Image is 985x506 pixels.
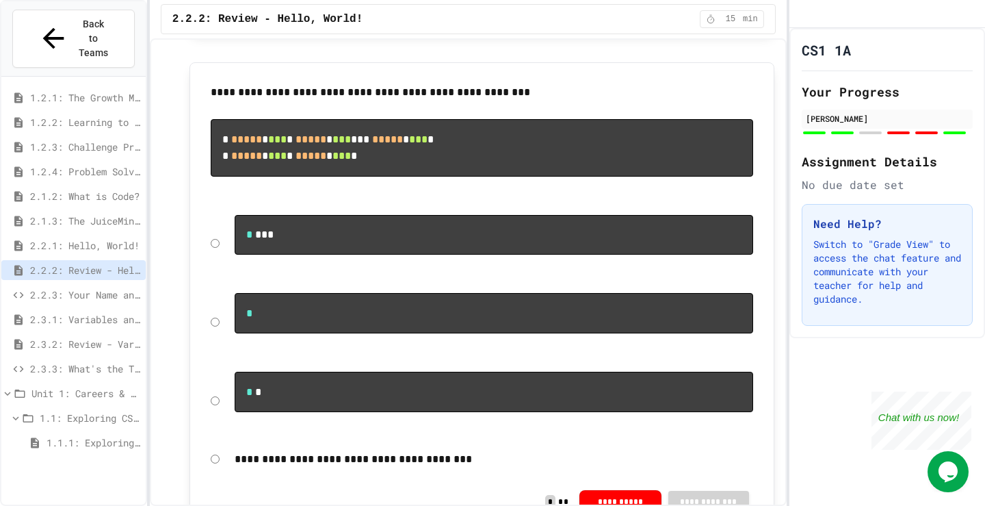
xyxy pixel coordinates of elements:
[30,164,140,179] span: 1.2.4: Problem Solving Practice
[30,115,140,129] span: 1.2.2: Learning to Solve Hard Problems
[40,411,140,425] span: 1.1: Exploring CS Careers
[813,238,961,306] p: Switch to "Grade View" to access the chat feature and communicate with your teacher for help and ...
[12,10,135,68] button: Back to Teams
[30,288,140,302] span: 2.2.3: Your Name and Favorite Movie
[77,17,109,60] span: Back to Teams
[47,435,140,450] span: 1.1.1: Exploring CS Careers
[172,11,363,27] span: 2.2.2: Review - Hello, World!
[871,392,971,450] iframe: chat widget
[802,40,851,60] h1: CS1 1A
[806,112,969,125] div: [PERSON_NAME]
[30,238,140,253] span: 2.2.1: Hello, World!
[30,90,140,105] span: 1.2.1: The Growth Mindset
[30,263,140,277] span: 2.2.2: Review - Hello, World!
[30,214,140,228] span: 2.1.3: The JuiceMind IDE
[31,386,140,401] span: Unit 1: Careers & Professionalism
[928,451,971,492] iframe: chat widget
[30,189,140,203] span: 2.1.2: What is Code?
[30,337,140,351] span: 2.3.2: Review - Variables and Data Types
[802,152,973,171] h2: Assignment Details
[720,14,741,25] span: 15
[802,82,973,101] h2: Your Progress
[743,14,758,25] span: min
[813,216,961,232] h3: Need Help?
[30,140,140,154] span: 1.2.3: Challenge Problem - The Bridge
[30,312,140,327] span: 2.3.1: Variables and Data Types
[802,177,973,193] div: No due date set
[30,362,140,376] span: 2.3.3: What's the Type?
